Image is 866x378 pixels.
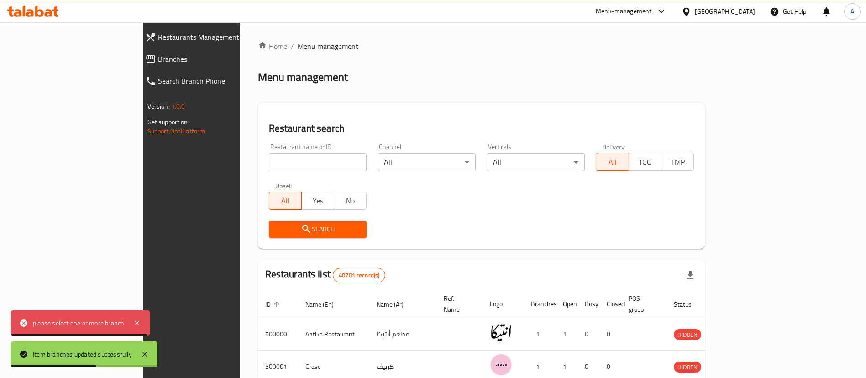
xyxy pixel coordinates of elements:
[577,318,599,351] td: 0
[596,153,629,171] button: All
[599,318,621,351] td: 0
[33,349,132,359] div: Item branches updated successfully
[629,293,656,315] span: POS group
[138,70,288,92] a: Search Branch Phone
[490,321,513,344] img: Antika Restaurant
[661,153,694,171] button: TMP
[674,299,703,310] span: Status
[138,48,288,70] a: Branches
[369,318,436,351] td: مطعم أنتيكا
[158,53,280,64] span: Branches
[171,101,185,112] span: 1.0.0
[276,224,360,235] span: Search
[556,290,577,318] th: Open
[633,155,658,169] span: TGO
[305,299,346,310] span: Name (En)
[265,299,283,310] span: ID
[338,194,363,208] span: No
[602,144,625,150] label: Delivery
[291,41,294,52] li: /
[298,41,358,52] span: Menu management
[147,101,170,112] span: Version:
[524,318,556,351] td: 1
[147,125,205,137] a: Support.OpsPlatform
[138,26,288,48] a: Restaurants Management
[258,70,348,85] h2: Menu management
[487,153,585,171] div: All
[577,290,599,318] th: Busy
[377,299,415,310] span: Name (Ar)
[596,6,652,17] div: Menu-management
[158,75,280,86] span: Search Branch Phone
[269,153,367,171] input: Search for restaurant name or ID..
[695,6,755,16] div: [GEOGRAPHIC_DATA]
[269,122,694,135] h2: Restaurant search
[33,318,124,328] div: please select one or more branch
[629,153,661,171] button: TGO
[378,153,476,171] div: All
[850,6,854,16] span: A
[334,192,367,210] button: No
[490,353,513,376] img: Crave
[444,293,472,315] span: Ref. Name
[269,192,302,210] button: All
[600,155,625,169] span: All
[147,116,189,128] span: Get support on:
[265,267,386,282] h2: Restaurants list
[679,264,701,286] div: Export file
[298,318,369,351] td: Antika Restaurant
[301,192,334,210] button: Yes
[258,41,705,52] nav: breadcrumb
[269,221,367,238] button: Search
[305,194,331,208] span: Yes
[674,330,701,340] span: HIDDEN
[665,155,690,169] span: TMP
[483,290,524,318] th: Logo
[273,194,298,208] span: All
[599,290,621,318] th: Closed
[556,318,577,351] td: 1
[674,362,701,373] span: HIDDEN
[333,268,385,282] div: Total records count
[275,182,292,189] label: Upsell
[158,32,280,43] span: Restaurants Management
[333,271,385,280] span: 40701 record(s)
[674,362,701,373] div: HIDDEN
[524,290,556,318] th: Branches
